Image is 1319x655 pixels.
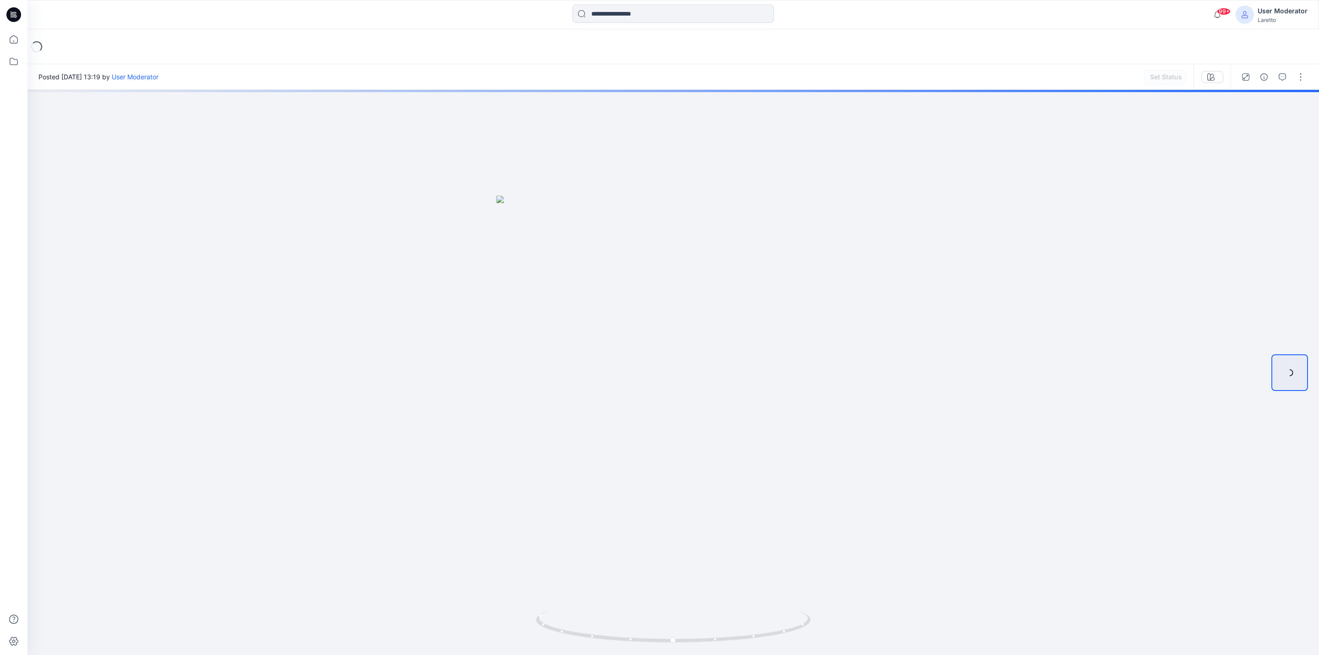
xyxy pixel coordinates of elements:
[1258,6,1308,17] div: User Moderator
[1241,11,1248,18] svg: avatar
[1258,17,1308,23] div: Laretto
[1257,70,1271,84] button: Details
[1217,8,1231,15] span: 99+
[38,72,158,82] span: Posted [DATE] 13:19 by
[112,73,158,81] a: User Moderator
